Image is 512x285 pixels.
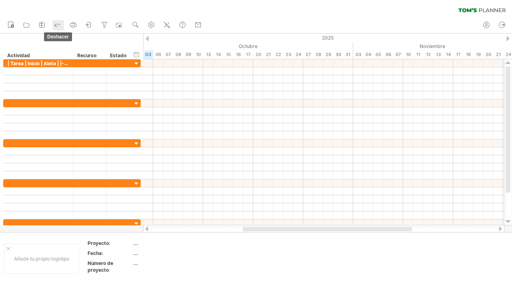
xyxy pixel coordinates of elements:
[145,52,151,57] font: 03
[393,50,403,59] div: Viernes, 7 de noviembre de 2025
[356,52,361,57] font: 03
[296,52,301,57] font: 24
[443,50,453,59] div: Viernes, 14 de noviembre de 2025
[386,52,391,57] font: 06
[243,50,253,59] div: Viernes, 17 de octubre de 2025
[456,52,460,57] font: 17
[88,240,110,246] font: Proyecto:
[176,52,181,57] font: 08
[153,50,163,59] div: Lunes, 6 de octubre de 2025
[483,50,493,59] div: Jueves, 20 de noviembre de 2025
[226,52,231,57] font: 15
[236,52,241,57] font: 16
[433,50,443,59] div: Jueves, 13 de noviembre de 2025
[486,52,491,57] font: 20
[88,250,103,256] font: Fecha:
[196,52,201,57] font: 10
[183,50,193,59] div: Jueves, 9 de octubre de 2025
[253,50,263,59] div: Lunes, 20 de octubre de 2025
[186,52,191,57] font: 09
[47,34,69,40] font: deshacer
[366,52,371,57] font: 04
[110,52,126,58] font: Estado
[239,43,258,49] font: Octubre
[373,50,383,59] div: Miércoles, 5 de noviembre de 2025
[286,52,291,57] font: 23
[77,52,96,58] font: Recurso
[256,52,261,57] font: 20
[293,50,303,59] div: Viernes, 24 de octubre de 2025
[133,240,138,246] font: ....
[143,50,153,59] div: Viernes, 3 de octubre de 2025
[322,35,334,41] font: 2025
[166,52,171,57] font: 07
[336,52,341,57] font: 30
[406,52,411,57] font: 10
[173,50,183,59] div: Miércoles, 8 de octubre de 2025
[436,52,441,57] font: 13
[206,52,211,57] font: 13
[156,52,161,57] font: 06
[266,52,271,57] font: 21
[213,50,223,59] div: Martes, 14 de octubre de 2025
[463,50,473,59] div: Martes, 18 de noviembre de 2025
[276,52,281,57] font: 22
[383,50,393,59] div: Jueves, 6 de noviembre de 2025
[353,50,363,59] div: Lunes, 3 de noviembre de 2025
[306,52,311,57] font: 27
[343,50,353,59] div: Viernes, 31 de octubre de 2025
[133,250,138,256] font: ....
[88,260,113,273] font: Número de proyecto
[420,43,445,49] font: Noviembre
[416,52,420,57] font: 11
[326,52,331,57] font: 29
[133,260,138,266] font: ....
[403,50,413,59] div: Lunes, 10 de noviembre de 2025
[363,50,373,59] div: Martes, 4 de noviembre de 2025
[246,52,250,57] font: 17
[423,50,433,59] div: Miércoles, 12 de noviembre de 2025
[283,50,293,59] div: Jueves, 23 de octubre de 2025
[216,52,221,57] font: 14
[163,50,173,59] div: Martes, 7 de octubre de 2025
[303,50,313,59] div: Lunes, 27 de octubre de 2025
[466,52,471,57] font: 18
[333,50,343,59] div: Jueves, 30 de octubre de 2025
[193,50,203,59] div: Viernes, 10 de octubre de 2025
[446,52,451,57] font: 14
[453,50,463,59] div: Lunes, 17 de noviembre de 2025
[273,50,283,59] div: Miércoles, 22 de octubre de 2025
[233,50,243,59] div: Jueves, 16 de octubre de 2025
[493,50,503,59] div: Viernes, 21 de noviembre de 2025
[396,52,401,57] font: 07
[506,52,511,57] font: 24
[7,52,30,58] font: Actividad
[476,52,481,57] font: 19
[346,52,350,57] font: 31
[52,20,64,30] a: deshacer
[316,52,321,57] font: 28
[413,50,423,59] div: Martes, 11 de noviembre de 2025
[14,256,69,262] font: Añade tu propio logotipo
[263,50,273,59] div: Martes, 21 de octubre de 2025
[323,50,333,59] div: Miércoles, 29 de octubre de 2025
[473,50,483,59] div: Miércoles, 19 de noviembre de 2025
[123,42,353,50] div: Octubre de 2025
[203,50,213,59] div: Lunes, 13 de octubre de 2025
[376,52,381,57] font: 05
[313,50,323,59] div: Martes, 28 de octubre de 2025
[223,50,233,59] div: Miércoles, 15 de octubre de 2025
[426,52,431,57] font: 12
[496,52,501,57] font: 21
